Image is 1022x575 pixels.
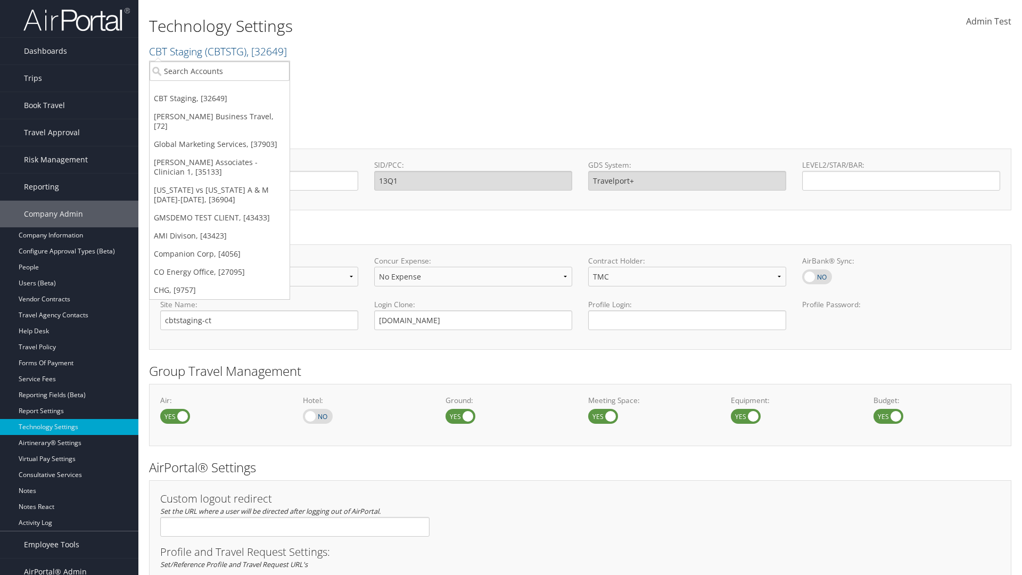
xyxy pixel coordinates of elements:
label: Concur Expense: [374,256,572,266]
label: AirBank® Sync [802,269,832,284]
span: Reporting [24,174,59,200]
label: Air: [160,395,287,406]
em: Set/Reference Profile and Travel Request URL's [160,560,308,569]
span: Dashboards [24,38,67,64]
span: Employee Tools [24,531,79,558]
input: Profile Login: [588,310,786,330]
a: CO Energy Office, [27095] [150,263,290,281]
span: Book Travel [24,92,65,119]
span: ( CBTSTG ) [205,44,246,59]
a: Admin Test [966,5,1011,38]
span: Travel Approval [24,119,80,146]
span: Admin Test [966,15,1011,27]
a: [PERSON_NAME] Business Travel, [72] [150,108,290,135]
a: Global Marketing Services, [37903] [150,135,290,153]
label: Equipment: [731,395,858,406]
span: , [ 32649 ] [246,44,287,59]
label: SID/PCC: [374,160,572,170]
h3: Profile and Travel Request Settings: [160,547,1000,557]
a: GMSDEMO TEST CLIENT, [43433] [150,209,290,227]
h2: GDS [149,127,1003,145]
a: CHG, [9757] [150,281,290,299]
label: GDS System: [588,160,786,170]
span: Company Admin [24,201,83,227]
h2: Group Travel Management [149,362,1011,380]
em: Set the URL where a user will be directed after logging out of AirPortal. [160,506,381,516]
a: Companion Corp, [4056] [150,245,290,263]
label: Profile Login: [588,299,786,330]
label: Site Name: [160,299,358,310]
a: CBT Staging [149,44,287,59]
span: Trips [24,65,42,92]
h3: Custom logout redirect [160,494,430,504]
h2: Online Booking Tool [149,223,1011,241]
label: AirBank® Sync: [802,256,1000,266]
a: AMI Divison, [43423] [150,227,290,245]
label: Meeting Space: [588,395,715,406]
h2: AirPortal® Settings [149,458,1011,477]
a: [PERSON_NAME] Associates - Clinician 1, [35133] [150,153,290,181]
label: Budget: [873,395,1000,406]
label: Profile Password: [802,299,1000,330]
h1: Technology Settings [149,15,724,37]
span: Risk Management [24,146,88,173]
label: Login Clone: [374,299,572,310]
label: LEVEL2/STAR/BAR: [802,160,1000,170]
img: airportal-logo.png [23,7,130,32]
a: CBT Staging, [32649] [150,89,290,108]
label: Contract Holder: [588,256,786,266]
label: Ground: [446,395,572,406]
a: [US_STATE] vs [US_STATE] A & M [DATE]-[DATE], [36904] [150,181,290,209]
label: Hotel: [303,395,430,406]
input: Search Accounts [150,61,290,81]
